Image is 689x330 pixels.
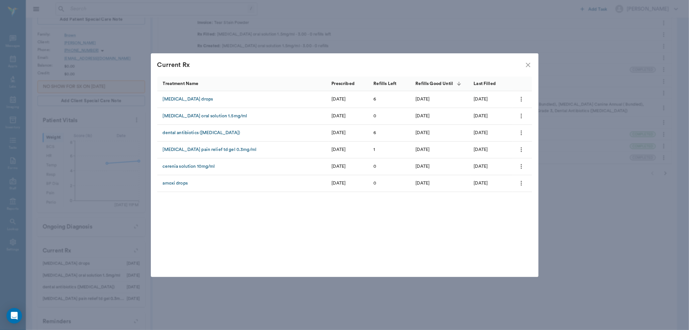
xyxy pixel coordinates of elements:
p: [DATE] [474,96,488,103]
div: Open Intercom Messenger [6,308,22,324]
button: more [516,178,527,189]
div: Prescribed [329,76,371,91]
p: [DATE] [474,163,488,170]
p: [DATE] [474,146,488,153]
p: [DATE] [416,180,430,187]
p: [DATE] [416,146,430,153]
p: [DATE] [332,163,346,170]
button: more [516,144,527,155]
button: Sort [356,79,365,88]
p: [MEDICAL_DATA] oral solution 1.5mg/ml [163,113,247,120]
p: [MEDICAL_DATA] drops [163,96,213,103]
button: Sort [200,79,209,88]
div: Treatment Name [157,76,329,91]
button: more [516,94,527,105]
p: [DATE] [416,96,430,103]
p: 6 [374,130,376,136]
p: [DATE] [474,130,488,136]
div: Refills Good Until [416,75,453,93]
p: [DATE] [416,163,430,170]
p: [DATE] [332,180,346,187]
button: Sort [454,79,464,88]
button: Sort [497,79,506,88]
p: [DATE] [332,146,346,153]
button: Sort [398,79,407,88]
p: cerenia solution 10mg/ml [163,163,215,170]
div: Prescribed [332,75,355,93]
p: [DATE] [332,96,346,103]
p: dental antibiotics ([MEDICAL_DATA]) [163,130,240,136]
p: 1 [374,146,375,153]
button: more [516,127,527,138]
p: [MEDICAL_DATA] pain relief td gel 0.3mg/ml [163,146,257,153]
p: amoxi drops [163,180,188,187]
div: Last Filled [474,75,496,93]
p: [DATE] [474,113,488,120]
button: more [516,161,527,172]
p: 0 [374,163,377,170]
p: 6 [374,96,376,103]
button: more [516,111,527,122]
div: Refills Left [371,76,412,91]
div: Last Filled [471,76,513,91]
div: Current Rx [157,60,524,70]
p: [DATE] [332,113,346,120]
div: Treatment Name [163,75,199,93]
div: Refills Left [374,75,397,93]
p: [DATE] [332,130,346,136]
p: [DATE] [416,130,430,136]
p: 0 [374,180,377,187]
button: close [524,61,532,69]
p: 0 [374,113,377,120]
p: [DATE] [416,113,430,120]
p: [DATE] [474,180,488,187]
div: Refills Good Until [412,76,471,91]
